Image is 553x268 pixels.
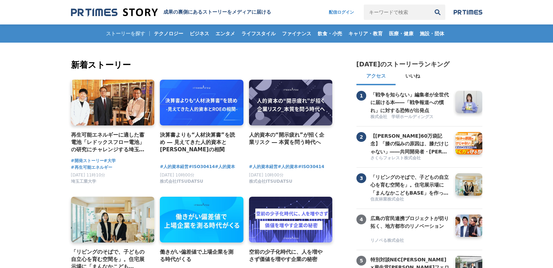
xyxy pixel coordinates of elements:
span: エンタメ [213,30,238,37]
a: 広島の官民連携プロジェクトが切り拓く、地方都市のリノベーション [370,215,450,237]
button: 検索 [430,5,445,20]
a: ファイナンス [279,24,314,43]
a: さくらフォレスト株式会社 [370,155,450,162]
span: キャリア・教育 [346,30,385,37]
span: 医療・健康 [386,30,416,37]
a: ライフスタイル [239,24,278,43]
span: 株式会社ITSUDATSU [249,179,292,184]
a: #ISO30414 [189,164,215,170]
img: prtimes [454,9,482,15]
a: 「戦争を知らない」編集者が全世代に届ける本――「戦争報道への慣れ」に対する恐怖が出発点 [370,91,450,113]
a: エンタメ [213,24,238,43]
span: 5 [356,256,366,266]
a: #大学 [104,158,116,164]
span: ビジネス [187,30,212,37]
span: 3 [356,173,366,183]
a: #ISO30414 [298,164,324,170]
a: #人的資本 [215,164,235,170]
button: アクセス [356,68,396,85]
a: ビジネス [187,24,212,43]
a: 飲食・小売 [315,24,345,43]
span: 住友林業株式会社 [370,196,404,202]
a: 成果の裏側にあるストーリーをメディアに届ける 成果の裏側にあるストーリーをメディアに届ける [71,8,271,17]
a: 空前の少子化時代に、人を増やさず価値を増やす企業の秘密 [249,248,327,263]
h1: 成果の裏側にあるストーリーをメディアに届ける [163,9,271,15]
a: 株式会社ITSUDATSU [160,181,203,186]
button: いいね [396,68,430,85]
a: 施設・団体 [417,24,447,43]
a: 株式会社 学研ホールディングス [370,114,450,121]
span: さくらフォレスト株式会社 [370,155,421,161]
h3: 「リビングのそばで、子どもの自立心を育む空間を」。住宅展示場に「まんなかこどもBASE」を作った２人の女性社員 [370,173,450,197]
a: 配信ログイン [322,5,361,20]
span: リノベる株式会社 [370,238,404,244]
a: リノベる株式会社 [370,238,450,244]
a: 働きがい偏差値で上場企業を測る時代がくる [160,248,238,263]
span: ライフスタイル [239,30,278,37]
span: 飲食・小売 [315,30,345,37]
a: 【[PERSON_NAME]60万袋記念】「膝の悩みの原因は、膝だけじゃない」――共同開発者・[PERSON_NAME]先生と語る、"歩く力"を守る想い【共同開発者対談】 [370,132,450,154]
a: 決算書よりも“人材決算書”を読め ― 見えてきた人的資本と[PERSON_NAME]の相関 [160,131,238,154]
span: 施設・団体 [417,30,447,37]
h3: 【[PERSON_NAME]60万袋記念】「膝の悩みの原因は、膝だけじゃない」――共同開発者・[PERSON_NAME]先生と語る、"歩く力"を守る想い【共同開発者対談】 [370,132,450,155]
span: 2 [356,132,366,142]
a: 人的資本の“開示疲れ”が招く企業リスク ― 本質を問う時代へ [249,131,327,146]
a: キャリア・教育 [346,24,385,43]
span: [DATE] 10時00分 [160,173,194,178]
a: #人的資本 [278,164,298,170]
input: キーワードで検索 [364,5,430,20]
h3: 広島の官民連携プロジェクトが切り拓く、地方都市のリノベーション [370,215,450,230]
span: 株式会社 学研ホールディングス [370,114,433,120]
a: #人的資本経営 [160,164,189,170]
span: ファイナンス [279,30,314,37]
a: 「リビングのそばで、子どもの自立心を育む空間を」。住宅展示場に「まんなかこどもBASE」を作った２人の女性社員 [370,173,450,196]
img: 成果の裏側にあるストーリーをメディアに届ける [71,8,158,17]
span: テクノロジー [151,30,186,37]
a: #開発ストーリー [71,158,104,164]
a: #人的資本経営 [249,164,278,170]
a: 埼玉工業大学 [71,181,96,186]
span: 1 [356,91,366,101]
span: 埼玉工業大学 [71,179,96,184]
h3: 「戦争を知らない」編集者が全世代に届ける本――「戦争報道への慣れ」に対する恐怖が出発点 [370,91,450,114]
a: 住友林業株式会社 [370,196,450,203]
h2: 新着ストーリー [71,59,334,71]
span: 4 [356,215,366,224]
h2: [DATE]のストーリーランキング [356,60,450,68]
a: #再生可能エネルギー [71,164,112,171]
span: [DATE] 11時10分 [71,173,106,178]
a: 医療・健康 [386,24,416,43]
a: 株式会社ITSUDATSU [249,181,292,186]
span: 株式会社ITSUDATSU [160,179,203,184]
a: テクノロジー [151,24,186,43]
span: [DATE] 10時00分 [249,173,284,178]
a: 再生可能エネルギーに適した蓄電池「レドックスフロー電池」の研究にチャレンジする埼玉工業大学 [71,131,149,154]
